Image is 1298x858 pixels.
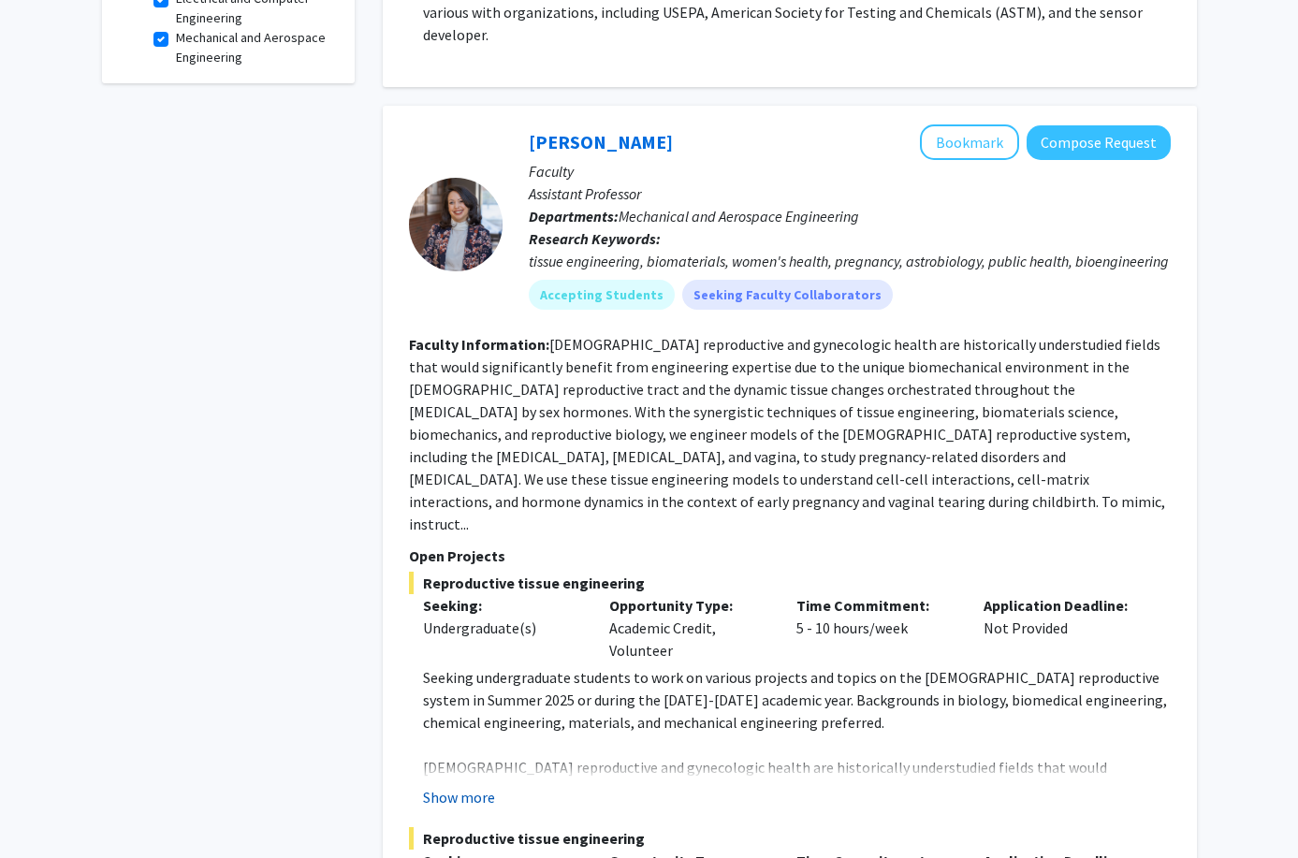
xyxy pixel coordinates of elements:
[409,572,1171,594] span: Reproductive tissue engineering
[920,124,1019,160] button: Add Samantha Zambuto to Bookmarks
[409,335,549,354] b: Faculty Information:
[423,666,1171,734] p: Seeking undergraduate students to work on various projects and topics on the [DEMOGRAPHIC_DATA] r...
[423,594,582,617] p: Seeking:
[529,207,619,225] b: Departments:
[609,594,768,617] p: Opportunity Type:
[984,594,1143,617] p: Application Deadline:
[409,335,1165,533] fg-read-more: [DEMOGRAPHIC_DATA] reproductive and gynecologic health are historically understudied fields that ...
[423,786,495,808] button: Show more
[782,594,970,662] div: 5 - 10 hours/week
[529,130,673,153] a: [PERSON_NAME]
[1027,125,1171,160] button: Compose Request to Samantha Zambuto
[14,774,80,844] iframe: Chat
[796,594,955,617] p: Time Commitment:
[409,545,1171,567] p: Open Projects
[619,207,859,225] span: Mechanical and Aerospace Engineering
[529,160,1171,182] p: Faculty
[529,182,1171,205] p: Assistant Professor
[682,280,893,310] mat-chip: Seeking Faculty Collaborators
[529,229,661,248] b: Research Keywords:
[529,250,1171,272] div: tissue engineering, biomaterials, women's health, pregnancy, astrobiology, public health, bioengi...
[595,594,782,662] div: Academic Credit, Volunteer
[529,280,675,310] mat-chip: Accepting Students
[423,617,582,639] div: Undergraduate(s)
[409,827,1171,850] span: Reproductive tissue engineering
[970,594,1157,662] div: Not Provided
[176,28,331,67] label: Mechanical and Aerospace Engineering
